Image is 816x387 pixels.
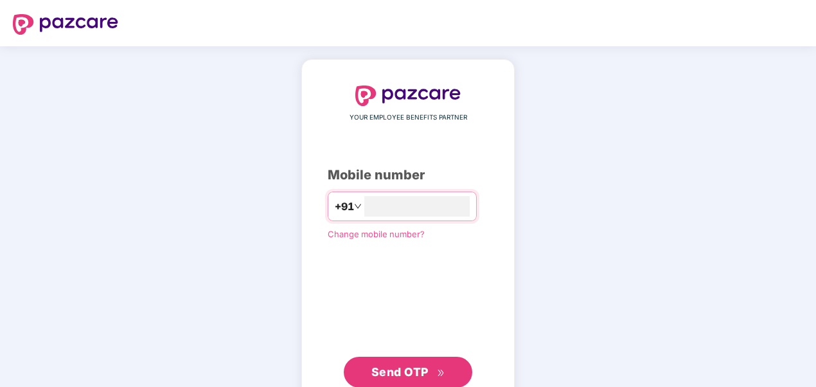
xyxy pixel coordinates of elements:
img: logo [13,14,118,35]
a: Change mobile number? [328,229,425,239]
span: Send OTP [371,365,429,379]
span: +91 [335,199,354,215]
div: Mobile number [328,165,488,185]
span: down [354,203,362,210]
img: logo [355,85,461,106]
span: YOUR EMPLOYEE BENEFITS PARTNER [350,113,467,123]
span: double-right [437,369,445,377]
